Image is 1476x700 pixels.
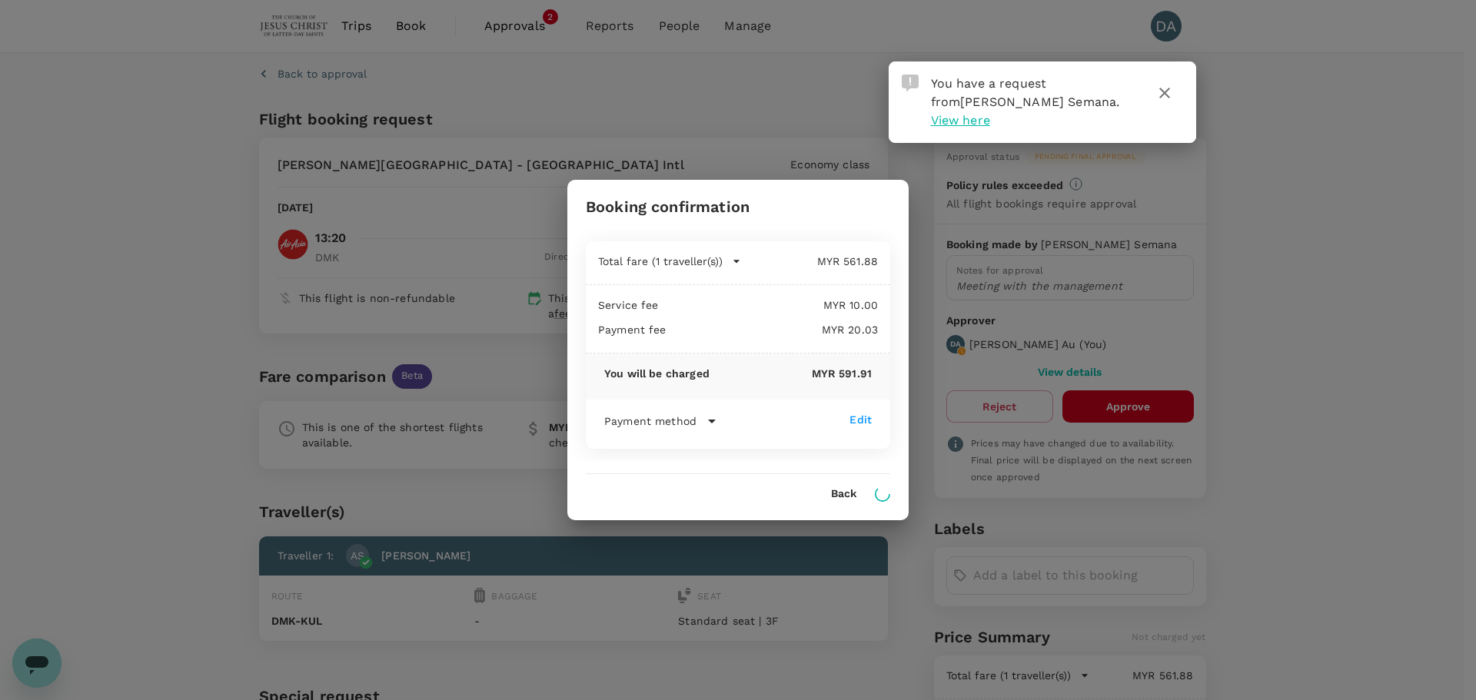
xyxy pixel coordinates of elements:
[604,366,710,381] p: You will be charged
[831,488,856,500] button: Back
[931,76,1120,109] span: You have a request from .
[960,95,1116,109] span: [PERSON_NAME] Semana
[586,198,750,216] h3: Booking confirmation
[710,366,872,381] p: MYR 591.91
[659,297,878,313] p: MYR 10.00
[902,75,919,91] img: Approval Request
[598,322,667,337] p: Payment fee
[598,254,723,269] p: Total fare (1 traveller(s))
[598,297,659,313] p: Service fee
[931,113,990,128] span: View here
[849,412,872,427] div: Edit
[604,413,696,429] p: Payment method
[667,322,878,337] p: MYR 20.03
[741,254,878,269] p: MYR 561.88
[598,254,741,269] button: Total fare (1 traveller(s))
